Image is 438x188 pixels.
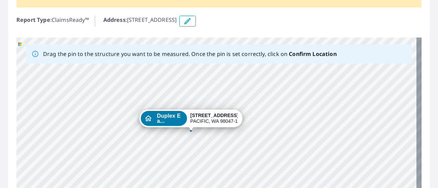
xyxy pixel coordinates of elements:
[190,113,239,118] strong: [STREET_ADDRESS]
[289,50,336,58] b: Confirm Location
[43,50,337,58] p: Drag the pin to the structure you want to be measured. Once the pin is set correctly, click on
[16,16,50,24] b: Report Type
[103,16,126,24] b: Address
[103,16,177,27] p: : [STREET_ADDRESS]
[157,113,183,124] span: Duplex E a...
[16,16,89,27] p: : ClaimsReady™
[190,113,237,124] div: PACIFIC, WA 98047-1344
[139,110,242,131] div: Dropped pin, building Duplex E and F - North Most Dubplex, Residential property, 130 4TH AVE SW A...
